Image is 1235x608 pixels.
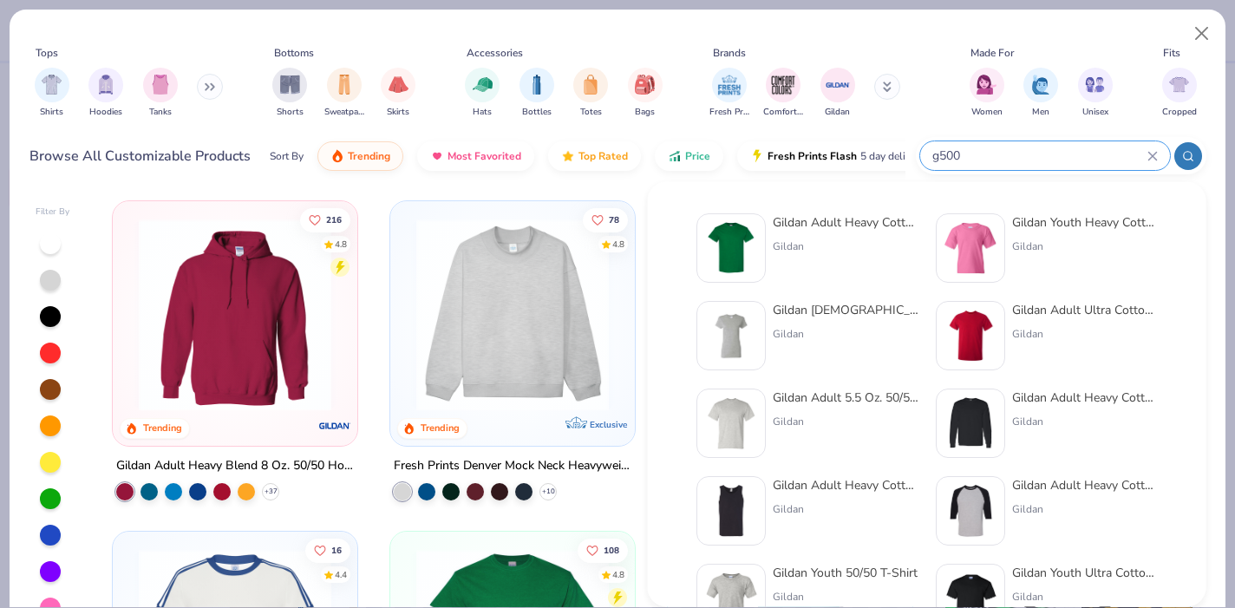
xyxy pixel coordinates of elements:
div: Gildan [1012,501,1158,517]
img: Men Image [1031,75,1050,95]
img: f5d85501-0dbb-4ee4-b115-c08fa3845d83 [408,219,617,411]
img: Comfort Colors Image [770,72,796,98]
img: 9278ce09-0d59-4a10-a90b-5020d43c2e95 [944,484,997,538]
div: 4.8 [612,238,624,251]
div: filter for Totes [573,68,608,119]
div: Bottoms [274,45,314,61]
img: eeb6cdad-aebe-40d0-9a4b-833d0f822d02 [944,396,997,450]
img: 3c1a081b-6ca8-4a00-a3b6-7ee979c43c2b [944,309,997,363]
span: 16 [332,546,343,554]
div: Gildan Adult Heavy Cotton™ 5.3 Oz. 3/4-Raglan Sleeve T-Shirt [1012,476,1158,494]
img: Totes Image [581,75,600,95]
button: filter button [272,68,307,119]
div: Gildan [1012,239,1158,254]
div: Gildan Youth 50/50 T-Shirt [773,564,918,582]
div: Gildan [773,589,918,605]
img: Gildan logo [317,409,352,443]
div: Browse All Customizable Products [29,146,251,167]
span: Fresh Prints Flash [768,149,857,163]
button: Most Favorited [417,141,534,171]
div: Fits [1163,45,1180,61]
span: Most Favorited [448,149,521,163]
div: 4.8 [336,238,348,251]
span: Skirts [387,106,409,119]
button: Top Rated [548,141,641,171]
div: Gildan [1012,589,1158,605]
span: Women [971,106,1003,119]
span: Gildan [825,106,850,119]
span: Price [685,149,710,163]
button: filter button [1078,68,1113,119]
img: Cropped Image [1169,75,1189,95]
span: Bags [635,106,655,119]
div: Gildan [1012,414,1158,429]
img: Shorts Image [280,75,300,95]
button: filter button [820,68,855,119]
img: Shirts Image [42,75,62,95]
div: filter for Hats [465,68,500,119]
div: Gildan [DEMOGRAPHIC_DATA]' Heavy Cotton™ T-Shirt [773,301,918,319]
button: filter button [1023,68,1058,119]
button: filter button [709,68,749,119]
div: Gildan [773,501,918,517]
img: Bottles Image [527,75,546,95]
span: + 10 [542,487,555,497]
img: Gildan Image [825,72,851,98]
button: Like [583,207,628,232]
img: Tanks Image [151,75,170,95]
img: trending.gif [330,149,344,163]
img: Unisex Image [1085,75,1105,95]
button: filter button [628,68,663,119]
button: filter button [143,68,178,119]
div: Gildan Adult Heavy Cotton 5.3 Oz. Long-Sleeve T-Shirt [1012,389,1158,407]
img: db319196-8705-402d-8b46-62aaa07ed94f [704,221,758,275]
div: 4.4 [336,568,348,581]
span: Men [1032,106,1049,119]
img: 01756b78-01f6-4cc6-8d8a-3c30c1a0c8ac [130,219,340,411]
div: Gildan Youth Ultra Cotton® T-Shirt [1012,564,1158,582]
span: Bottles [522,106,552,119]
button: Fresh Prints Flash5 day delivery [737,141,938,171]
img: flash.gif [750,149,764,163]
span: 5 day delivery [860,147,925,167]
div: filter for Bags [628,68,663,119]
div: filter for Bottles [519,68,554,119]
span: Tanks [149,106,172,119]
span: Hoodies [89,106,122,119]
span: 216 [327,215,343,224]
div: Gildan [773,239,918,254]
span: + 37 [265,487,278,497]
div: filter for Tanks [143,68,178,119]
span: Unisex [1082,106,1108,119]
button: filter button [465,68,500,119]
div: Gildan [1012,326,1158,342]
span: Trending [348,149,390,163]
div: filter for Gildan [820,68,855,119]
img: Hats Image [473,75,493,95]
button: Trending [317,141,403,171]
button: filter button [1162,68,1197,119]
div: 4.8 [612,568,624,581]
img: db3463ef-4353-4609-ada1-7539d9cdc7e6 [944,221,997,275]
img: a90f7c54-8796-4cb2-9d6e-4e9644cfe0fe [617,219,827,411]
span: Top Rated [578,149,628,163]
button: filter button [519,68,554,119]
div: filter for Shorts [272,68,307,119]
span: Fresh Prints [709,106,749,119]
img: Bags Image [635,75,654,95]
img: 88a44a92-e2a5-4f89-8212-3978ff1d2bb4 [704,484,758,538]
button: Price [655,141,723,171]
span: Hats [473,106,492,119]
div: Gildan Adult Heavy Cotton 5.3 Oz. Tank [773,476,918,494]
button: Close [1186,17,1219,50]
div: Accessories [467,45,523,61]
div: Made For [970,45,1014,61]
button: filter button [88,68,123,119]
div: Gildan Adult Heavy Blend 8 Oz. 50/50 Hooded Sweatshirt [116,455,354,477]
div: filter for Unisex [1078,68,1113,119]
button: filter button [763,68,803,119]
div: Sort By [270,148,304,164]
div: filter for Hoodies [88,68,123,119]
button: Like [306,538,351,562]
div: filter for Men [1023,68,1058,119]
